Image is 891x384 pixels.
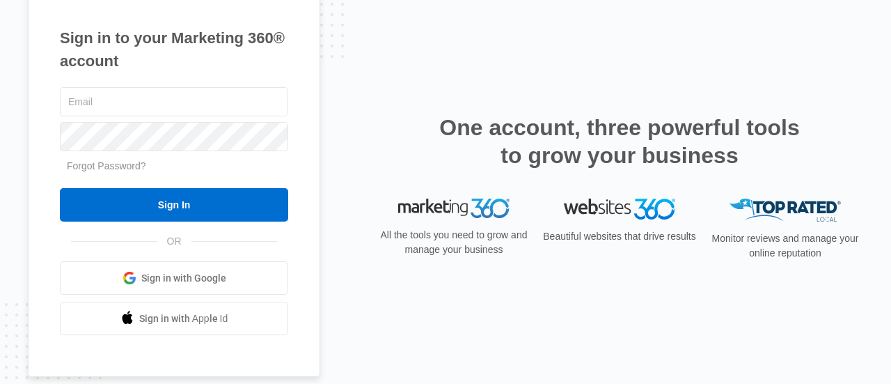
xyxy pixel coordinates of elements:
[157,234,191,249] span: OR
[730,199,841,222] img: Top Rated Local
[141,271,226,286] span: Sign in with Google
[435,114,804,169] h2: One account, three powerful tools to grow your business
[542,229,697,244] p: Beautiful websites that drive results
[60,87,288,116] input: Email
[564,199,675,219] img: Websites 360
[67,160,146,171] a: Forgot Password?
[60,261,288,295] a: Sign in with Google
[60,302,288,335] a: Sign in with Apple Id
[376,228,532,257] p: All the tools you need to grow and manage your business
[60,26,288,72] h1: Sign in to your Marketing 360® account
[398,199,510,218] img: Marketing 360
[707,231,863,261] p: Monitor reviews and manage your online reputation
[60,188,288,222] input: Sign In
[139,312,228,326] span: Sign in with Apple Id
